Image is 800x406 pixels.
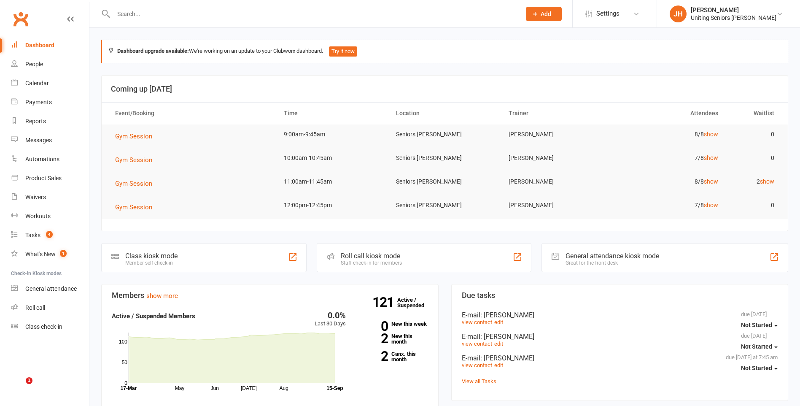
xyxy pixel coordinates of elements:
td: 7/8 [613,195,725,215]
button: Add [526,7,562,21]
div: Last 30 Days [315,311,346,328]
button: Try it now [329,46,357,57]
td: 8/8 [613,172,725,192]
strong: 121 [372,296,397,309]
span: : [PERSON_NAME] [480,333,534,341]
td: 8/8 [613,125,725,144]
a: show [704,202,718,208]
div: Staff check-in for members [341,260,402,266]
td: Seniors [PERSON_NAME] [388,148,501,168]
td: 12:00pm-12:45pm [276,195,388,215]
span: Add [541,11,551,17]
td: Seniors [PERSON_NAME] [388,125,501,144]
a: view contact [462,362,492,368]
div: Roll call kiosk mode [341,252,402,260]
div: Tasks [25,232,40,238]
div: General attendance [25,285,77,292]
div: Workouts [25,213,51,219]
span: 4 [46,231,53,238]
span: : [PERSON_NAME] [480,311,534,319]
span: Not Started [741,322,772,328]
div: What's New [25,251,56,257]
div: Class check-in [25,323,62,330]
div: General attendance kiosk mode [566,252,659,260]
td: 0 [726,125,782,144]
a: General attendance kiosk mode [11,279,89,298]
div: Member self check-in [125,260,178,266]
div: Product Sales [25,175,62,181]
a: Calendar [11,74,89,93]
div: E-mail [462,311,778,319]
button: Gym Session [115,202,158,212]
td: 0 [726,148,782,168]
td: [PERSON_NAME] [501,125,613,144]
div: Automations [25,156,59,162]
td: 0 [726,195,782,215]
span: Settings [596,4,620,23]
div: Calendar [25,80,49,87]
a: 2New this month [358,333,428,344]
a: 0New this week [358,321,428,327]
button: Not Started [741,339,778,354]
a: Reports [11,112,89,131]
a: View all Tasks [462,378,496,384]
a: Class kiosk mode [11,317,89,336]
button: Not Started [741,317,778,333]
span: Gym Session [115,133,152,140]
div: Reports [25,118,46,125]
span: Gym Session [115,180,152,187]
th: Time [276,103,388,124]
button: Gym Session [115,131,158,141]
div: Payments [25,99,52,106]
div: E-mail [462,333,778,341]
th: Waitlist [726,103,782,124]
a: show more [146,292,178,300]
iframe: Intercom live chat [8,377,29,398]
a: view contact [462,319,492,325]
span: Not Started [741,365,772,371]
button: Gym Session [115,155,158,165]
strong: Active / Suspended Members [112,312,195,320]
td: [PERSON_NAME] [501,172,613,192]
div: Class kiosk mode [125,252,178,260]
a: What's New1 [11,245,89,264]
a: Dashboard [11,36,89,55]
a: edit [494,319,503,325]
div: Uniting Seniors [PERSON_NAME] [691,14,776,22]
button: Gym Session [115,179,158,189]
div: Waivers [25,194,46,200]
strong: Dashboard upgrade available: [117,48,189,54]
button: Not Started [741,360,778,376]
td: Seniors [PERSON_NAME] [388,172,501,192]
h3: Members [112,291,428,300]
span: Gym Session [115,203,152,211]
span: Not Started [741,343,772,350]
a: Messages [11,131,89,150]
a: Tasks 4 [11,226,89,245]
td: 9:00am-9:45am [276,125,388,144]
span: Gym Session [115,156,152,164]
div: We're working on an update to your Clubworx dashboard. [101,40,788,63]
span: 1 [60,250,67,257]
span: 1 [26,377,32,384]
span: : [PERSON_NAME] [480,354,534,362]
th: Trainer [501,103,613,124]
a: edit [494,362,503,368]
th: Event/Booking [108,103,276,124]
a: show [704,131,718,138]
td: [PERSON_NAME] [501,148,613,168]
a: edit [494,341,503,347]
a: Workouts [11,207,89,226]
h3: Due tasks [462,291,778,300]
td: [PERSON_NAME] [501,195,613,215]
h3: Coming up [DATE] [111,85,778,93]
a: show [704,154,718,161]
div: 0.0% [315,311,346,319]
div: Messages [25,137,52,143]
td: 11:00am-11:45am [276,172,388,192]
a: Clubworx [10,8,31,30]
a: 2Canx. this month [358,351,428,362]
div: Great for the front desk [566,260,659,266]
td: Seniors [PERSON_NAME] [388,195,501,215]
a: Automations [11,150,89,169]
